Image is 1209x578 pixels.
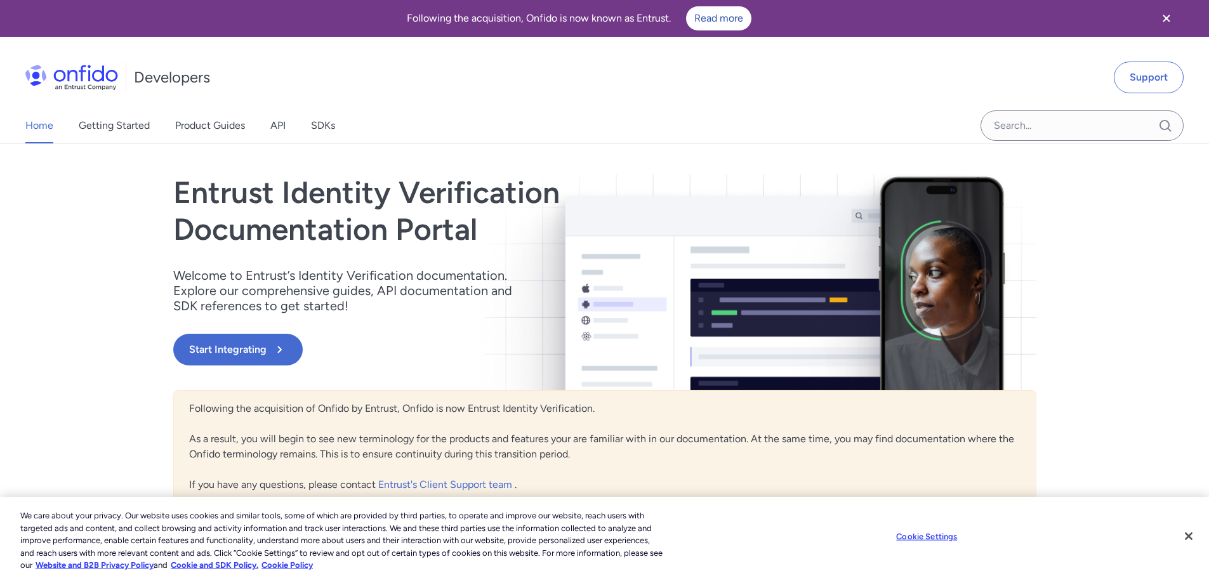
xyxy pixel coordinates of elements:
a: Entrust's Client Support team [378,478,515,490]
a: Product Guides [175,108,245,143]
button: Close banner [1143,3,1190,34]
a: SDKs [311,108,335,143]
a: Support [1114,62,1184,93]
img: Onfido Logo [25,65,118,90]
a: Cookie Policy [261,560,313,570]
svg: Close banner [1159,11,1174,26]
h1: Entrust Identity Verification Documentation Portal [173,174,777,247]
a: API [270,108,286,143]
a: Cookie and SDK Policy. [171,560,258,570]
button: Close [1175,522,1203,550]
h1: Developers [134,67,210,88]
a: Start Integrating [173,334,777,365]
div: Following the acquisition of Onfido by Entrust, Onfido is now Entrust Identity Verification. As a... [173,390,1036,503]
p: Welcome to Entrust’s Identity Verification documentation. Explore our comprehensive guides, API d... [173,268,529,313]
a: Home [25,108,53,143]
input: Onfido search input field [981,110,1184,141]
button: Cookie Settings [887,524,967,549]
a: Read more [686,6,751,30]
button: Start Integrating [173,334,303,365]
div: We care about your privacy. Our website uses cookies and similar tools, some of which are provide... [20,509,665,572]
a: Getting Started [79,108,150,143]
a: More information about our cookie policy., opens in a new tab [36,560,154,570]
div: Following the acquisition, Onfido is now known as Entrust. [15,6,1143,30]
